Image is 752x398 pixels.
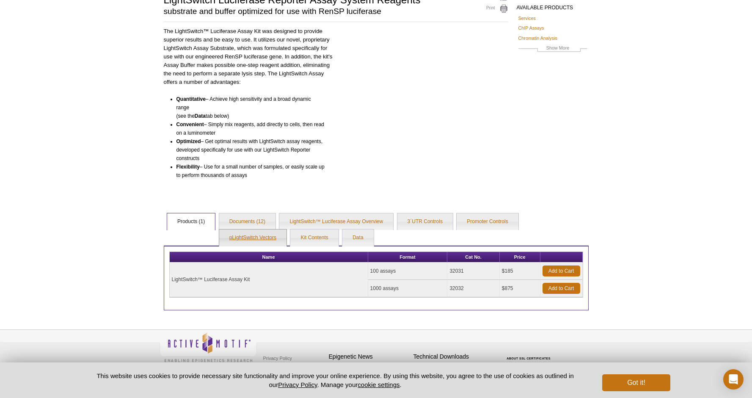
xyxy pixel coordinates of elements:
a: Data [342,229,373,246]
a: ChIP Assays [518,24,544,32]
td: 100 assays [368,263,448,280]
h4: Technical Downloads [413,353,494,360]
a: Add to Cart [543,265,580,276]
iframe: Introduction to the LightSwitch Luciferase Reporter Assay System [339,27,508,122]
a: pLightSwitch Vectors [219,229,286,246]
a: ABOUT SSL CERTIFICATES [507,357,551,360]
table: Click to Verify - This site chose Symantec SSL for secure e-commerce and confidential communicati... [498,345,562,363]
td: LightSwitch™ Luciferase Assay Kit [170,263,368,297]
a: Show More [518,44,587,54]
a: Services [518,14,536,22]
a: Documents (12) [219,213,275,230]
th: Format [368,252,448,263]
td: $185 [500,263,540,280]
td: $875 [500,280,540,297]
button: Got it! [602,374,670,391]
th: Price [500,252,540,263]
a: Kit Contents [290,229,338,246]
div: Open Intercom Messenger [723,369,744,390]
a: Print [477,4,508,14]
b: Optimized [176,138,201,144]
a: Chromatin Analysis [518,34,557,42]
p: The LightSwitch™ Luciferase Assay Kit was designed to provide superior results and be easy to use... [164,27,333,86]
b: Flexibility [176,164,200,170]
h4: Epigenetic News [329,353,409,360]
li: – Achieve high sensitivity and a broad dynamic range (see the tab below) [176,95,325,120]
a: Privacy Policy [278,381,317,388]
td: 32031 [447,263,499,280]
li: – Use for a small number of samples, or easily scale up to perform thousands of assays [176,163,325,180]
a: LightSwitch™ Luciferase Assay Overview [279,213,393,230]
th: Name [170,252,368,263]
a: Promoter Controls [457,213,518,230]
li: – Simply mix reagents, add directly to cells, then read on a luminometer [176,120,325,137]
a: 3´UTR Controls [397,213,453,230]
b: Quantitative [176,96,206,102]
th: Cat No. [447,252,499,263]
a: Products (1) [167,213,215,230]
td: 1000 assays [368,280,448,297]
a: Add to Cart [543,283,580,294]
button: cookie settings [358,381,399,388]
b: Convenient [176,122,204,127]
img: Active Motif, [160,330,257,364]
li: – Get optimal results with LightSwitch assay reagents, developed specifically for use with our Li... [176,137,325,163]
p: This website uses cookies to provide necessary site functionality and improve your online experie... [82,371,589,389]
b: Data [195,113,206,119]
td: 32032 [447,280,499,297]
h2: substrate and buffer optimized for use with RenSP luciferase [164,8,468,15]
a: Privacy Policy [261,352,294,365]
